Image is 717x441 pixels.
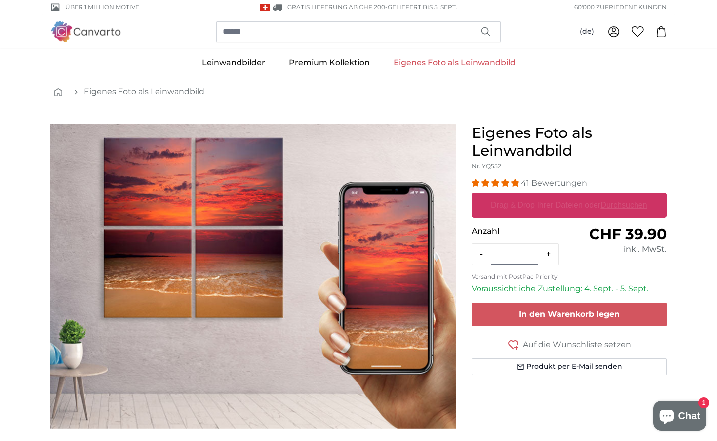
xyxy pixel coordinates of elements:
button: Produkt per E-Mail senden [472,358,667,375]
a: Premium Kollektion [277,50,382,76]
a: Eigenes Foto als Leinwandbild [382,50,527,76]
span: 60'000 ZUFRIEDENE KUNDEN [574,3,667,12]
span: In den Warenkorb legen [519,309,620,319]
button: - [472,244,491,264]
p: Anzahl [472,225,569,237]
span: Über 1 Million Motive [65,3,139,12]
div: inkl. MwSt. [569,243,667,255]
img: Canvarto [50,21,121,42]
span: - [385,3,457,11]
img: personalised-canvas-print [50,124,456,429]
a: Eigenes Foto als Leinwandbild [84,86,204,98]
span: 4.98 stars [472,178,521,188]
span: Nr. YQ552 [472,162,501,170]
span: Geliefert bis 5. Sept. [388,3,457,11]
span: GRATIS Lieferung ab CHF 200 [287,3,385,11]
img: Schweiz [260,4,270,11]
span: Auf die Wunschliste setzen [523,339,631,351]
h1: Eigenes Foto als Leinwandbild [472,124,667,160]
span: CHF 39.90 [589,225,667,243]
div: 1 of 1 [50,124,456,429]
p: Versand mit PostPac Priority [472,273,667,281]
a: Leinwandbilder [190,50,277,76]
button: (de) [572,23,602,41]
nav: breadcrumbs [50,76,667,108]
inbox-online-store-chat: Onlineshop-Chat von Shopify [650,401,709,433]
button: Auf die Wunschliste setzen [472,338,667,351]
button: In den Warenkorb legen [472,303,667,326]
span: 41 Bewertungen [521,178,587,188]
p: Voraussichtliche Zustellung: 4. Sept. - 5. Sept. [472,283,667,295]
button: + [538,244,558,264]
